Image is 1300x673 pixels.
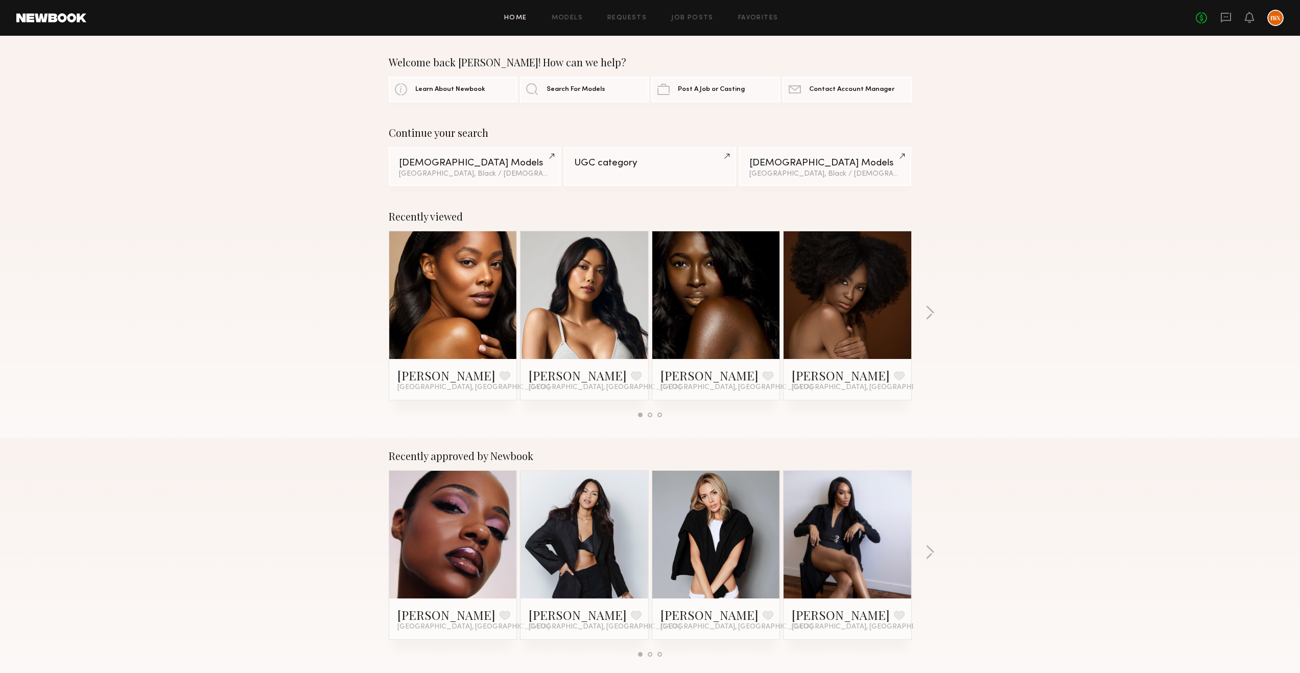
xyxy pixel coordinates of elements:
[415,86,485,93] span: Learn About Newbook
[529,623,681,631] span: [GEOGRAPHIC_DATA], [GEOGRAPHIC_DATA]
[397,383,550,392] span: [GEOGRAPHIC_DATA], [GEOGRAPHIC_DATA]
[792,383,944,392] span: [GEOGRAPHIC_DATA], [GEOGRAPHIC_DATA]
[399,158,551,168] div: [DEMOGRAPHIC_DATA] Models
[552,15,583,21] a: Models
[397,367,495,383] a: [PERSON_NAME]
[749,171,901,178] div: [GEOGRAPHIC_DATA], Black / [DEMOGRAPHIC_DATA]
[671,15,714,21] a: Job Posts
[504,15,527,21] a: Home
[529,367,627,383] a: [PERSON_NAME]
[660,383,813,392] span: [GEOGRAPHIC_DATA], [GEOGRAPHIC_DATA]
[529,607,627,623] a: [PERSON_NAME]
[389,77,517,102] a: Learn About Newbook
[749,158,901,168] div: [DEMOGRAPHIC_DATA] Models
[660,607,759,623] a: [PERSON_NAME]
[389,56,912,68] div: Welcome back [PERSON_NAME]! How can we help?
[792,623,944,631] span: [GEOGRAPHIC_DATA], [GEOGRAPHIC_DATA]
[389,210,912,223] div: Recently viewed
[607,15,647,21] a: Requests
[738,15,778,21] a: Favorites
[660,623,813,631] span: [GEOGRAPHIC_DATA], [GEOGRAPHIC_DATA]
[397,623,550,631] span: [GEOGRAPHIC_DATA], [GEOGRAPHIC_DATA]
[809,86,894,93] span: Contact Account Manager
[574,158,726,168] div: UGC category
[792,607,890,623] a: [PERSON_NAME]
[389,450,912,462] div: Recently approved by Newbook
[397,607,495,623] a: [PERSON_NAME]
[389,127,912,139] div: Continue your search
[660,367,759,383] a: [PERSON_NAME]
[529,383,681,392] span: [GEOGRAPHIC_DATA], [GEOGRAPHIC_DATA]
[399,171,551,178] div: [GEOGRAPHIC_DATA], Black / [DEMOGRAPHIC_DATA]
[547,86,605,93] span: Search For Models
[783,77,911,102] a: Contact Account Manager
[651,77,780,102] a: Post A Job or Casting
[389,147,561,186] a: [DEMOGRAPHIC_DATA] Models[GEOGRAPHIC_DATA], Black / [DEMOGRAPHIC_DATA]
[520,77,649,102] a: Search For Models
[564,147,736,186] a: UGC category
[678,86,745,93] span: Post A Job or Casting
[739,147,911,186] a: [DEMOGRAPHIC_DATA] Models[GEOGRAPHIC_DATA], Black / [DEMOGRAPHIC_DATA]
[792,367,890,383] a: [PERSON_NAME]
